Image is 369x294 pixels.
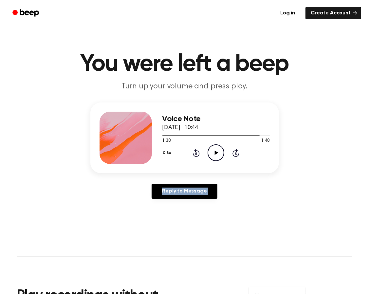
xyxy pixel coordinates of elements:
span: [DATE] · 10:44 [162,125,198,131]
span: 1:38 [162,138,171,144]
a: Reply to Message [152,184,217,199]
a: Beep [8,7,45,20]
span: 1:48 [261,138,269,144]
button: 0.8x [162,147,174,158]
p: Turn up your volume and press play. [59,81,310,92]
h1: You were left a beep [17,52,352,76]
h3: Voice Note [162,115,270,123]
a: Log in [274,6,302,21]
a: Create Account [305,7,361,19]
